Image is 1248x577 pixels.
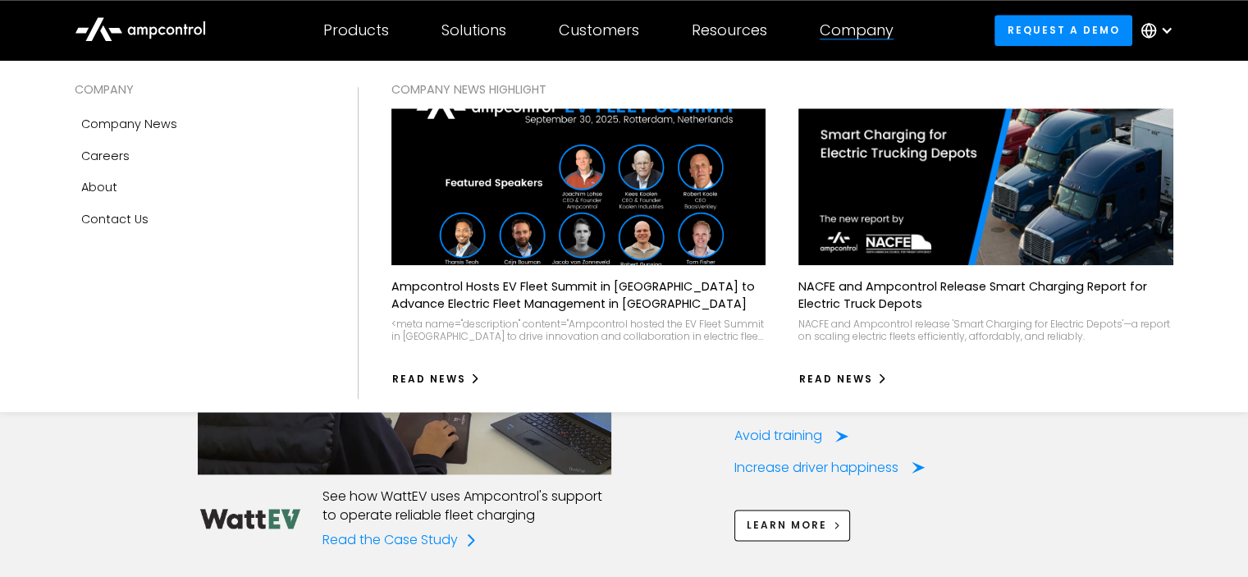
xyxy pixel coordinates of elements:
[391,318,766,343] div: <meta name="description" content="Ampcontrol hosted the EV Fleet Summit in [GEOGRAPHIC_DATA] to d...
[559,21,639,39] div: Customers
[820,21,894,39] div: Company
[798,318,1173,343] div: NACFE and Ampcontrol release 'Smart Charging for Electric Depots'—a report on scaling electric fl...
[391,366,481,392] a: Read News
[323,21,389,39] div: Products
[75,108,325,140] a: Company news
[75,140,325,172] a: Careers
[747,518,827,532] span: Learn More
[734,427,848,445] a: Avoid training
[81,210,149,228] div: Contact Us
[81,115,177,133] div: Company news
[75,172,325,203] a: About
[75,204,325,235] a: Contact Us
[734,459,898,477] div: Increase driver happiness
[391,278,766,311] p: Ampcontrol Hosts EV Fleet Summit in [GEOGRAPHIC_DATA] to Advance Electric Fleet Management in [GE...
[692,21,767,39] div: Resources
[75,80,325,98] div: COMPANY
[734,427,822,445] div: Avoid training
[734,510,850,540] a: Learn More
[322,531,458,549] div: Read the Case Study
[322,531,478,549] a: Read the Case Study
[391,80,1173,98] div: COMPANY NEWS Highlight
[392,372,466,387] div: Read News
[799,372,873,387] div: Read News
[441,21,506,39] div: Solutions
[81,147,130,165] div: Careers
[322,488,610,524] p: See how WattEV uses Ampcontrol's support to operate reliable fleet charging
[198,488,303,549] img: WattEV logo
[734,459,925,477] a: Increase driver happiness
[798,278,1173,311] p: NACFE and Ampcontrol Release Smart Charging Report for Electric Truck Depots
[994,15,1132,45] a: Request a demo
[798,366,888,392] a: Read News
[81,178,117,196] div: About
